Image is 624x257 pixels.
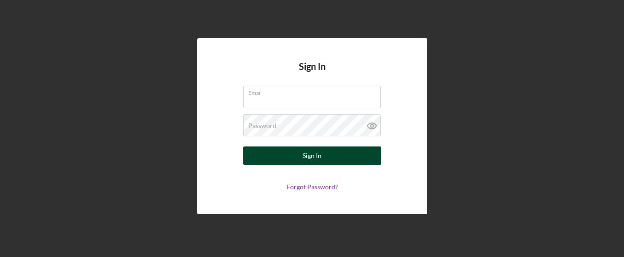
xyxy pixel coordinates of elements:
[299,61,326,86] h4: Sign In
[248,122,276,129] label: Password
[248,86,381,96] label: Email
[243,146,381,165] button: Sign In
[303,146,321,165] div: Sign In
[286,183,338,191] a: Forgot Password?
